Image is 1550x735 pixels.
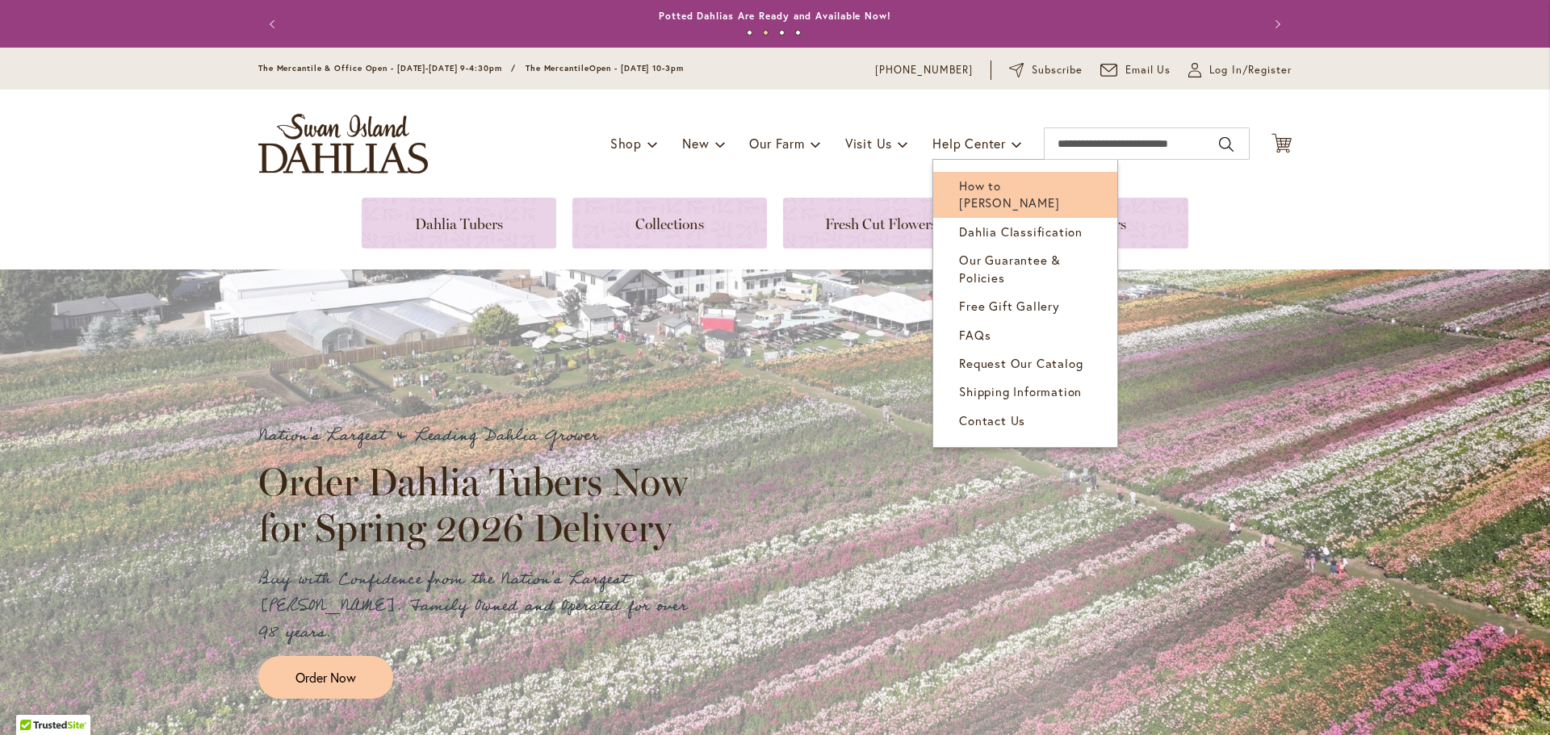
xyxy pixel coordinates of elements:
[1209,62,1292,78] span: Log In/Register
[1032,62,1083,78] span: Subscribe
[258,566,702,646] p: Buy with Confidence from the Nation's Largest [PERSON_NAME]. Family Owned and Operated for over 9...
[589,63,684,73] span: Open - [DATE] 10-3pm
[258,656,393,699] a: Order Now
[749,135,804,152] span: Our Farm
[959,327,991,343] span: FAQs
[1259,8,1292,40] button: Next
[1188,62,1292,78] a: Log In/Register
[959,412,1025,428] span: Contact Us
[258,114,428,173] a: store logo
[932,135,1006,152] span: Help Center
[959,355,1083,371] span: Request Our Catalog
[959,177,1059,211] span: How to [PERSON_NAME]
[1125,62,1171,78] span: Email Us
[258,423,702,449] p: Nation's Largest & Leading Dahlia Grower
[845,135,892,152] span: Visit Us
[610,135,642,152] span: Shop
[258,459,702,549] h2: Order Dahlia Tubers Now for Spring 2026 Delivery
[959,223,1083,240] span: Dahlia Classification
[959,252,1061,285] span: Our Guarantee & Policies
[959,383,1082,399] span: Shipping Information
[682,135,709,152] span: New
[659,10,891,22] a: Potted Dahlias Are Ready and Available Now!
[1100,62,1171,78] a: Email Us
[295,668,356,687] span: Order Now
[1009,62,1083,78] a: Subscribe
[763,30,769,35] button: 2 of 4
[258,8,291,40] button: Previous
[779,30,785,35] button: 3 of 4
[795,30,801,35] button: 4 of 4
[875,62,973,78] a: [PHONE_NUMBER]
[959,298,1060,314] span: Free Gift Gallery
[258,63,589,73] span: The Mercantile & Office Open - [DATE]-[DATE] 9-4:30pm / The Mercantile
[747,30,752,35] button: 1 of 4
